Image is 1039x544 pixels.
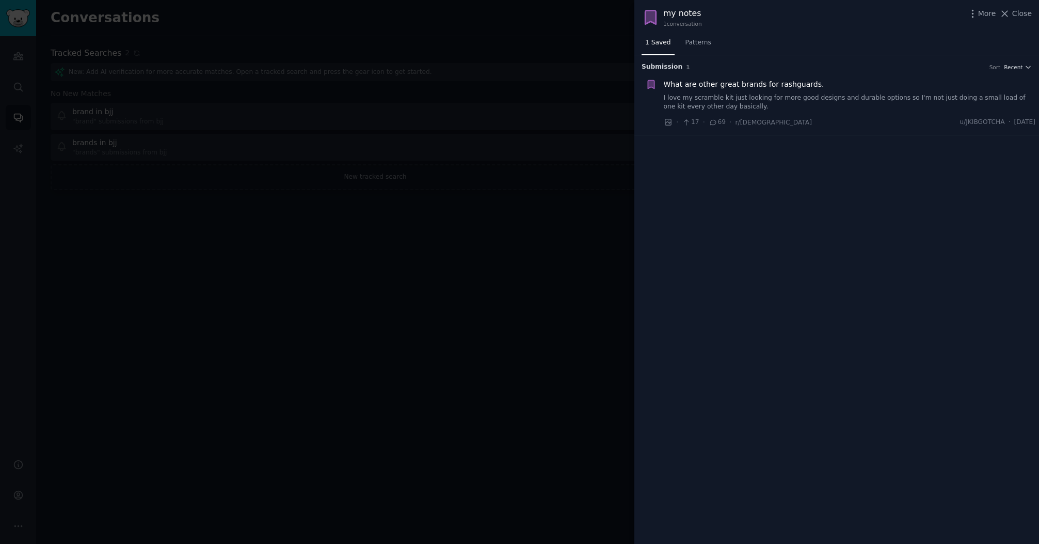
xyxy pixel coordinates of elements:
[685,38,711,48] span: Patterns
[664,94,1036,112] a: I love my scramble kit just looking for more good designs and durable options so I'm not just doi...
[729,117,731,128] span: ·
[736,119,812,126] span: r/[DEMOGRAPHIC_DATA]
[645,38,671,48] span: 1 Saved
[663,20,702,27] div: 1 conversation
[1014,118,1035,127] span: [DATE]
[663,7,702,20] div: my notes
[642,35,675,56] a: 1 Saved
[1009,118,1011,127] span: ·
[686,64,690,70] span: 1
[682,118,699,127] span: 17
[999,8,1032,19] button: Close
[664,79,824,90] a: What are other great brands for rashguards.
[1012,8,1032,19] span: Close
[1004,64,1032,71] button: Recent
[676,117,678,128] span: ·
[642,63,682,72] span: Submission
[703,117,705,128] span: ·
[978,8,996,19] span: More
[989,64,1001,71] div: Sort
[709,118,726,127] span: 69
[1004,64,1022,71] span: Recent
[960,118,1004,127] span: u/JKIBGOTCHA
[682,35,715,56] a: Patterns
[967,8,996,19] button: More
